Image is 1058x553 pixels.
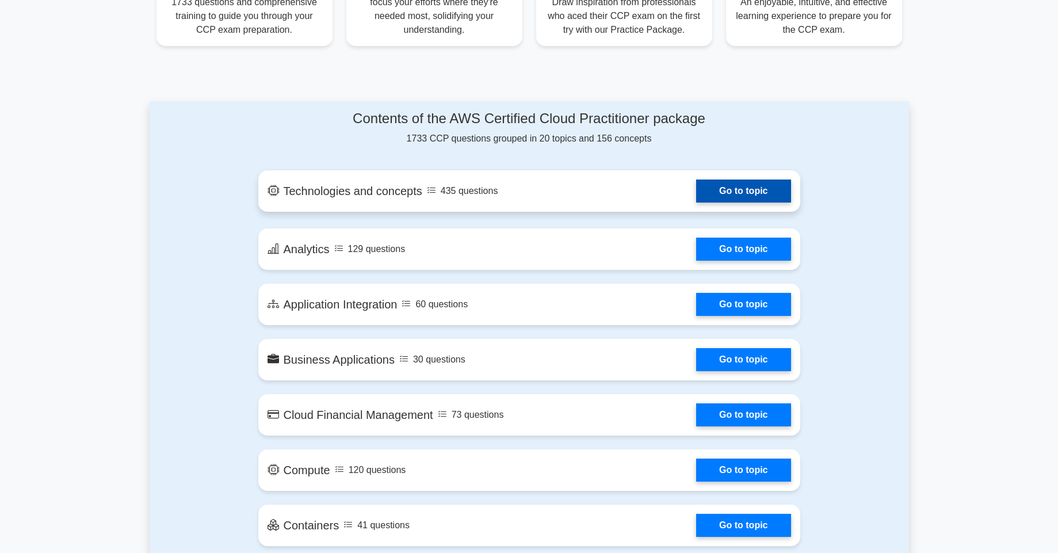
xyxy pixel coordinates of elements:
[696,180,790,203] a: Go to topic
[696,293,790,316] a: Go to topic
[696,514,790,537] a: Go to topic
[696,403,790,426] a: Go to topic
[258,110,800,127] h4: Contents of the AWS Certified Cloud Practitioner package
[696,238,790,261] a: Go to topic
[696,459,790,482] a: Go to topic
[258,110,800,146] div: 1733 CCP questions grouped in 20 topics and 156 concepts
[696,348,790,371] a: Go to topic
